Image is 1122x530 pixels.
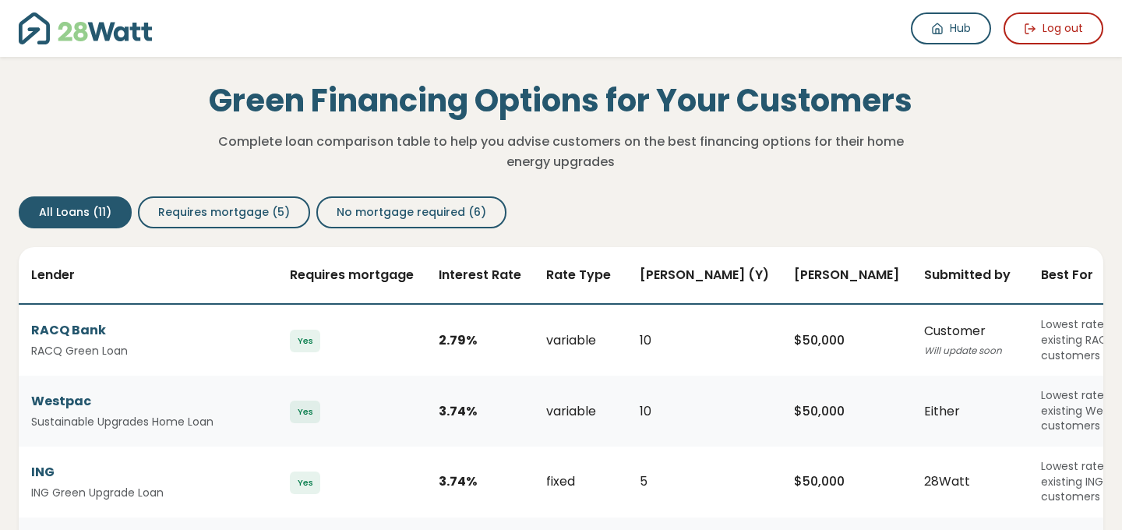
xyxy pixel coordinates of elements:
div: RACQ Bank [31,321,259,340]
span: Interest Rate [439,266,521,284]
div: Westpac [31,392,259,411]
div: $ 50,000 [794,472,899,491]
button: Requires mortgage (5) [138,196,310,228]
div: Either [924,402,1016,421]
span: Submitted by [924,266,1011,284]
span: Yes [290,330,320,352]
span: Requires mortgage (5) [158,204,290,221]
span: Will update soon [924,344,1002,357]
div: 3.74 % [439,472,521,491]
div: 28Watt [924,472,1016,491]
a: Hub [911,12,991,44]
div: fixed [546,472,615,491]
span: [PERSON_NAME] (Y) [640,266,769,284]
span: All Loans (11) [39,204,111,221]
span: Requires mortgage [290,266,414,284]
img: 28Watt [19,12,152,44]
div: variable [546,402,615,421]
div: 10 [640,402,769,421]
span: [PERSON_NAME] [794,266,899,284]
small: RACQ Green Loan [31,343,259,359]
button: Log out [1004,12,1103,44]
div: $ 50,000 [794,331,899,350]
span: Best For [1041,266,1093,284]
div: 10 [640,331,769,350]
button: All Loans (11) [19,196,132,228]
span: Yes [290,472,320,494]
button: No mortgage required (6) [316,196,506,228]
div: variable [546,331,615,350]
span: No mortgage required (6) [337,204,486,221]
span: Rate Type [546,266,611,284]
div: Customer [924,322,1016,359]
small: Sustainable Upgrades Home Loan [31,414,259,430]
p: Complete loan comparison table to help you advise customers on the best financing options for the... [203,132,918,171]
div: $ 50,000 [794,402,899,421]
div: 2.79 % [439,331,521,350]
div: 5 [640,472,769,491]
div: ING [31,463,259,482]
span: Yes [290,401,320,423]
small: ING Green Upgrade Loan [31,485,259,501]
h1: Green Financing Options for Your Customers [203,82,918,119]
span: Lender [31,266,75,284]
div: 3.74 % [439,402,521,421]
